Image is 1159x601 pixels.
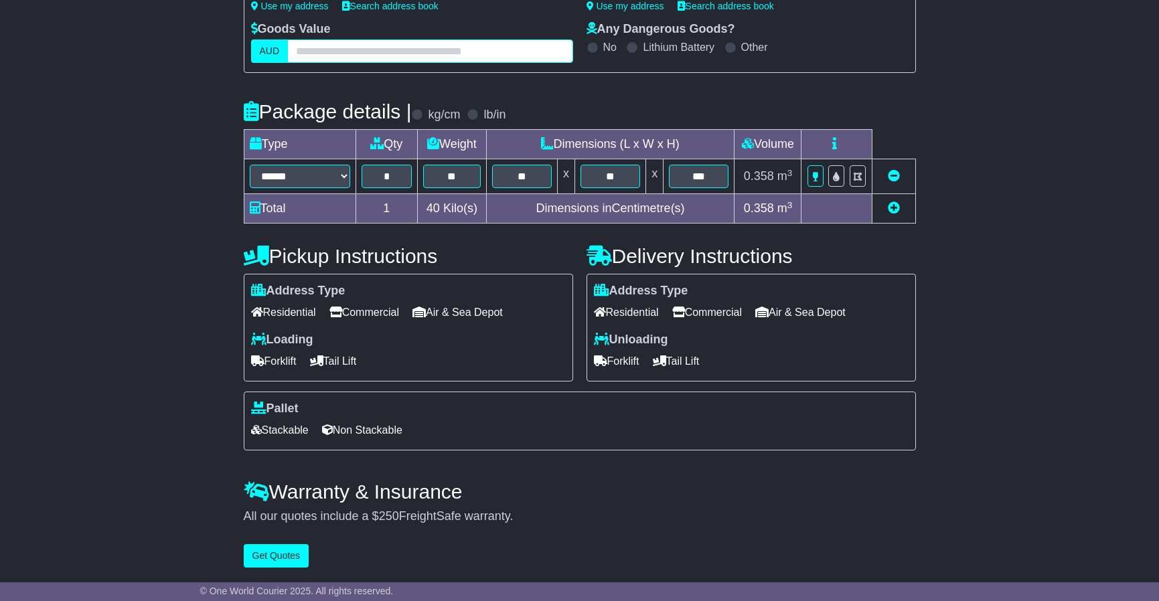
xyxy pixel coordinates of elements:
sup: 3 [787,168,793,178]
span: Forklift [594,351,639,371]
h4: Delivery Instructions [587,245,916,267]
label: Address Type [594,284,688,298]
label: Loading [251,333,313,347]
span: © One World Courier 2025. All rights reserved. [200,586,394,596]
span: 0.358 [744,169,774,183]
a: Search address book [678,1,774,11]
label: Lithium Battery [643,41,714,54]
a: Use my address [251,1,329,11]
label: Other [741,41,768,54]
td: Type [244,130,356,159]
td: Volume [735,130,801,159]
td: Dimensions in Centimetre(s) [486,194,735,224]
h4: Warranty & Insurance [244,481,916,503]
span: Forklift [251,351,297,371]
label: No [603,41,617,54]
a: Add new item [888,201,900,215]
td: x [646,159,664,194]
td: Qty [356,130,418,159]
span: Air & Sea Depot [755,302,846,323]
label: AUD [251,39,289,63]
span: Commercial [672,302,742,323]
div: All our quotes include a $ FreightSafe warranty. [244,509,916,524]
span: m [777,169,793,183]
label: Pallet [251,402,299,416]
button: Get Quotes [244,544,309,568]
span: m [777,201,793,215]
a: Remove this item [888,169,900,183]
a: Search address book [342,1,439,11]
label: kg/cm [428,108,460,122]
h4: Pickup Instructions [244,245,573,267]
td: Kilo(s) [418,194,487,224]
span: Tail Lift [310,351,357,371]
label: Unloading [594,333,668,347]
a: Use my address [587,1,664,11]
label: Address Type [251,284,345,298]
td: Total [244,194,356,224]
span: Stackable [251,420,309,440]
span: 250 [379,509,399,523]
span: Tail Lift [653,351,700,371]
td: Weight [418,130,487,159]
span: 40 [427,201,440,215]
label: Goods Value [251,22,331,37]
span: Commercial [329,302,399,323]
label: Any Dangerous Goods? [587,22,735,37]
sup: 3 [787,200,793,210]
span: Residential [594,302,659,323]
label: lb/in [483,108,506,122]
span: Air & Sea Depot [412,302,503,323]
td: 1 [356,194,418,224]
span: 0.358 [744,201,774,215]
h4: Package details | [244,100,412,122]
td: Dimensions (L x W x H) [486,130,735,159]
span: Non Stackable [322,420,402,440]
span: Residential [251,302,316,323]
td: x [557,159,574,194]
